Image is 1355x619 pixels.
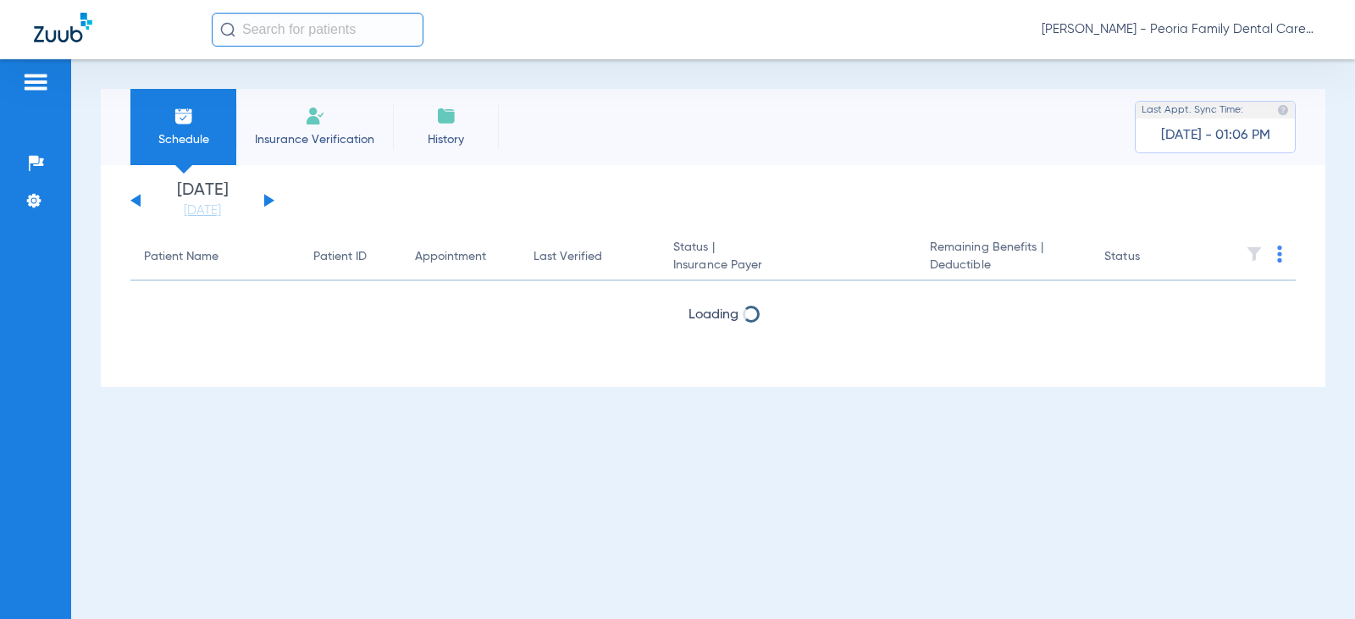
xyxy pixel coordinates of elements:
span: Loading [689,308,738,322]
div: Last Verified [534,248,602,266]
input: Search for patients [212,13,423,47]
img: last sync help info [1277,104,1289,116]
span: Schedule [143,131,224,148]
a: [DATE] [152,202,253,219]
span: Insurance Payer [673,257,903,274]
img: Manual Insurance Verification [305,106,325,126]
div: Patient Name [144,248,218,266]
div: Patient ID [313,248,388,266]
span: Last Appt. Sync Time: [1142,102,1243,119]
span: [PERSON_NAME] - Peoria Family Dental Care [1042,21,1321,38]
div: Last Verified [534,248,646,266]
img: Zuub Logo [34,13,92,42]
div: Patient ID [313,248,367,266]
span: Deductible [930,257,1077,274]
span: Insurance Verification [249,131,380,148]
img: Schedule [174,106,194,126]
div: Patient Name [144,248,286,266]
span: [DATE] - 01:06 PM [1161,127,1270,144]
th: Status [1091,234,1205,281]
img: group-dot-blue.svg [1277,246,1282,263]
img: filter.svg [1246,246,1263,263]
th: Remaining Benefits | [916,234,1091,281]
div: Appointment [415,248,506,266]
th: Status | [660,234,916,281]
img: hamburger-icon [22,72,49,92]
img: History [436,106,456,126]
li: [DATE] [152,182,253,219]
span: History [406,131,486,148]
img: Search Icon [220,22,235,37]
div: Appointment [415,248,486,266]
